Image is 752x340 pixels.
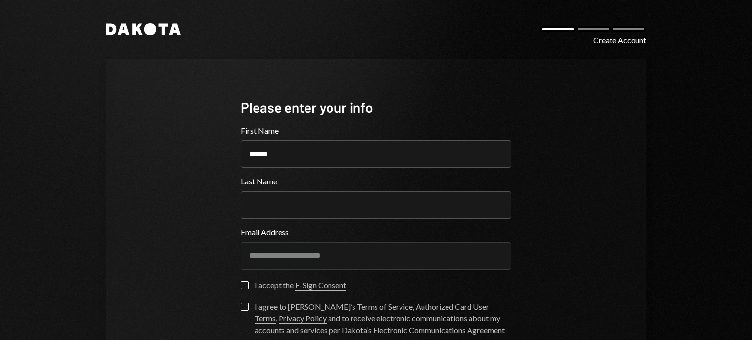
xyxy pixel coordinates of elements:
[241,303,249,311] button: I agree to [PERSON_NAME]’s Terms of Service, Authorized Card User Terms, Privacy Policy and to re...
[593,34,646,46] div: Create Account
[357,302,413,312] a: Terms of Service
[279,314,327,324] a: Privacy Policy
[255,302,489,324] a: Authorized Card User Terms
[241,98,511,117] div: Please enter your info
[295,280,346,291] a: E-Sign Consent
[241,281,249,289] button: I accept the E-Sign Consent
[241,176,511,187] label: Last Name
[241,125,511,136] label: First Name
[255,301,511,336] div: I agree to [PERSON_NAME]’s , , and to receive electronic communications about my accounts and ser...
[255,279,346,291] div: I accept the
[241,227,511,238] label: Email Address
